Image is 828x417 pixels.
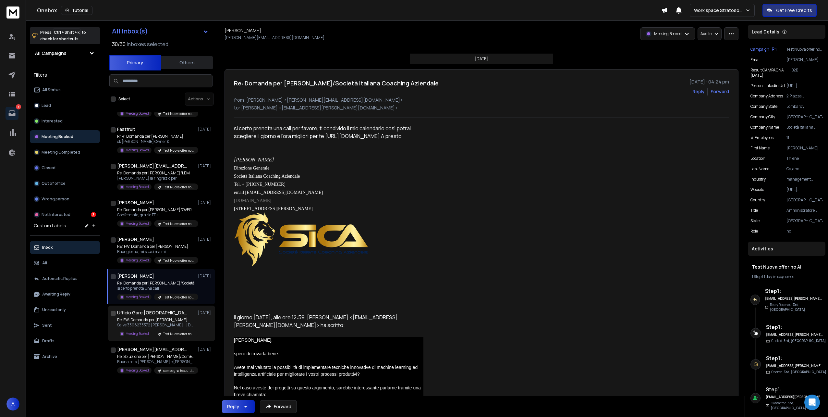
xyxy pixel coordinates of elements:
[30,257,100,270] button: All
[752,274,822,279] div: |
[30,319,100,332] button: Sent
[30,161,100,174] button: Closed
[117,171,195,176] p: Re: Domanda per [PERSON_NAME]/LEM
[61,6,92,15] button: Tutorial
[42,134,73,139] p: Meeting Booked
[126,295,149,299] p: Meeting Booked
[127,40,168,48] h3: Inboxes selected
[786,114,823,120] p: [GEOGRAPHIC_DATA]
[117,236,154,243] h1: [PERSON_NAME]
[42,150,80,155] p: Meeting Completed
[117,249,195,254] p: Buongiorno, mi scusi ma mi
[475,56,488,61] p: [DATE]
[37,6,661,15] div: Onebox
[117,354,195,359] p: Re: Soluzione per [PERSON_NAME]/ComEco
[766,395,822,399] h6: [EMAIL_ADDRESS][PERSON_NAME][DOMAIN_NAME]
[30,335,100,347] button: Drafts
[198,273,213,279] p: [DATE]
[784,338,826,343] span: 3rd, [GEOGRAPHIC_DATA]
[161,56,213,70] button: Others
[786,218,823,223] p: [GEOGRAPHIC_DATA]
[163,148,194,153] p: Test Nuova offer no AI
[234,197,271,203] a: [DOMAIN_NAME]
[234,157,274,162] i: [PERSON_NAME]
[198,200,213,205] p: [DATE]
[6,107,18,120] a: 3
[770,302,805,312] span: 3rd, [GEOGRAPHIC_DATA]
[227,403,239,410] div: Reply
[42,276,78,281] p: Automatic Replies
[117,281,195,286] p: Re: Domanda per [PERSON_NAME]/Società
[786,83,823,88] p: [URL][DOMAIN_NAME]
[786,125,823,130] p: Società Italiana Coaching Aziendale
[804,395,820,410] div: Open Intercom Messenger
[260,400,297,413] button: Forward
[117,207,195,212] p: Re: Domanda per [PERSON_NAME]/OVER
[117,139,195,144] p: ok [PERSON_NAME] Owner &
[198,127,213,132] p: [DATE]
[752,264,822,270] h1: Test Nuova offer no AI
[750,187,764,192] p: website
[786,177,823,182] p: management consulting
[163,221,194,226] p: Test Nuova offer no AI
[35,50,67,57] h1: All Campaigns
[765,287,828,295] h6: Step 1 :
[700,31,712,36] p: Add to
[198,310,213,315] p: [DATE]
[198,163,213,169] p: [DATE]
[750,47,776,52] button: Campaign
[163,258,194,263] p: Test Nuova offer no AI
[750,47,769,52] p: Campaign
[766,332,823,337] h6: [EMAIL_ADDRESS][PERSON_NAME][DOMAIN_NAME]
[784,370,826,374] span: 3rd, [GEOGRAPHIC_DATA]
[117,286,195,291] p: si certo prenota una call
[34,222,66,229] h3: Custom Labels
[198,347,213,352] p: [DATE]
[42,245,53,250] p: Inbox
[6,398,19,411] button: A
[791,68,823,78] p: B2B
[30,130,100,143] button: Meeting Booked
[30,177,100,190] button: Out of office
[222,400,255,413] button: Reply
[750,57,761,62] p: Email
[126,111,149,116] p: Meeting Booked
[654,31,682,36] p: Meeting Booked
[234,206,423,266] span: [STREET_ADDRESS][PERSON_NAME]
[107,25,214,38] button: All Inbox(s)
[766,354,826,362] h6: Step 1 :
[750,197,765,203] p: Country
[225,35,324,40] p: [PERSON_NAME][EMAIL_ADDRESS][DOMAIN_NAME]
[711,88,729,95] div: Forward
[30,115,100,128] button: Interested
[766,363,823,368] h6: [EMAIL_ADDRESS][PERSON_NAME][DOMAIN_NAME]
[786,229,823,234] p: no
[42,196,69,202] p: Wrong person
[234,105,729,111] p: to: [PERSON_NAME] <[EMAIL_ADDRESS][PERSON_NAME][DOMAIN_NAME]>
[163,185,194,190] p: Test Nuova offer no AI
[112,40,126,48] span: 30 / 30
[42,119,63,124] p: Interested
[234,79,439,88] h1: Re: Domanda per [PERSON_NAME]/Società Italiana Coaching Aziendale
[117,134,195,139] p: R: R: Domanda per [PERSON_NAME]
[750,177,766,182] p: industry
[42,292,70,297] p: Awaiting Reply
[42,260,47,266] p: All
[752,274,761,279] span: 1 Step
[30,241,100,254] button: Inbox
[30,47,100,60] button: All Campaigns
[109,55,161,70] button: Primary
[16,104,21,109] p: 3
[771,338,826,343] p: Clicked
[117,273,154,279] h1: [PERSON_NAME]
[30,272,100,285] button: Automatic Replies
[30,303,100,316] button: Unread only
[40,29,86,42] p: Press to check for shortcuts.
[126,221,149,226] p: Meeting Booked
[30,99,100,112] button: Lead
[234,364,423,378] div: Avete mai valutato la possibilità di implementare tecniche innovative di machine learning ed inte...
[770,302,828,312] p: Reply Received
[42,307,66,312] p: Unread only
[30,83,100,96] button: All Status
[234,166,323,195] span: Direzione Generale Società Italiana Coaching Aziendale Tel. + [PHONE_NUMBER] email [EMAIL_ADDRESS...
